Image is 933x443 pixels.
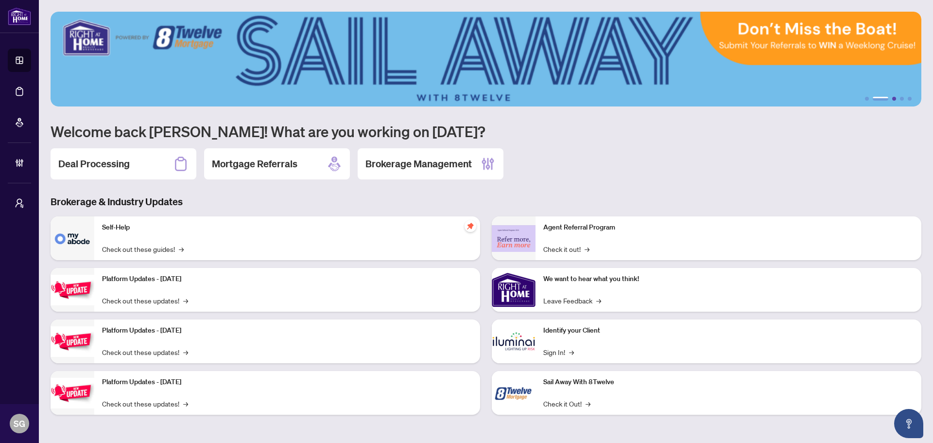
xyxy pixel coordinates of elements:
[543,347,574,357] a: Sign In!→
[51,195,921,209] h3: Brokerage & Industry Updates
[585,244,589,254] span: →
[102,377,472,388] p: Platform Updates - [DATE]
[492,268,536,312] img: We want to hear what you think!
[908,97,912,101] button: 5
[365,157,472,171] h2: Brokerage Management
[873,97,888,101] button: 2
[543,244,589,254] a: Check it out!→
[102,295,188,306] a: Check out these updates!→
[102,274,472,284] p: Platform Updates - [DATE]
[586,398,590,409] span: →
[8,7,31,25] img: logo
[543,377,914,388] p: Sail Away With 8Twelve
[543,295,601,306] a: Leave Feedback→
[543,222,914,233] p: Agent Referral Program
[465,220,476,232] span: pushpin
[892,97,896,101] button: 3
[894,409,923,438] button: Open asap
[543,325,914,336] p: Identify your Client
[51,378,94,408] img: Platform Updates - June 23, 2025
[492,225,536,252] img: Agent Referral Program
[212,157,297,171] h2: Mortgage Referrals
[15,198,24,208] span: user-switch
[51,275,94,305] img: Platform Updates - July 21, 2025
[102,325,472,336] p: Platform Updates - [DATE]
[102,222,472,233] p: Self-Help
[51,326,94,357] img: Platform Updates - July 8, 2025
[900,97,904,101] button: 4
[179,244,184,254] span: →
[102,347,188,357] a: Check out these updates!→
[58,157,130,171] h2: Deal Processing
[102,398,188,409] a: Check out these updates!→
[492,371,536,415] img: Sail Away With 8Twelve
[543,398,590,409] a: Check it Out!→
[596,295,601,306] span: →
[51,216,94,260] img: Self-Help
[51,12,921,106] img: Slide 1
[865,97,869,101] button: 1
[492,319,536,363] img: Identify your Client
[51,122,921,141] h1: Welcome back [PERSON_NAME]! What are you working on [DATE]?
[102,244,184,254] a: Check out these guides!→
[183,347,188,357] span: →
[14,417,25,430] span: SG
[183,398,188,409] span: →
[183,295,188,306] span: →
[543,274,914,284] p: We want to hear what you think!
[569,347,574,357] span: →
